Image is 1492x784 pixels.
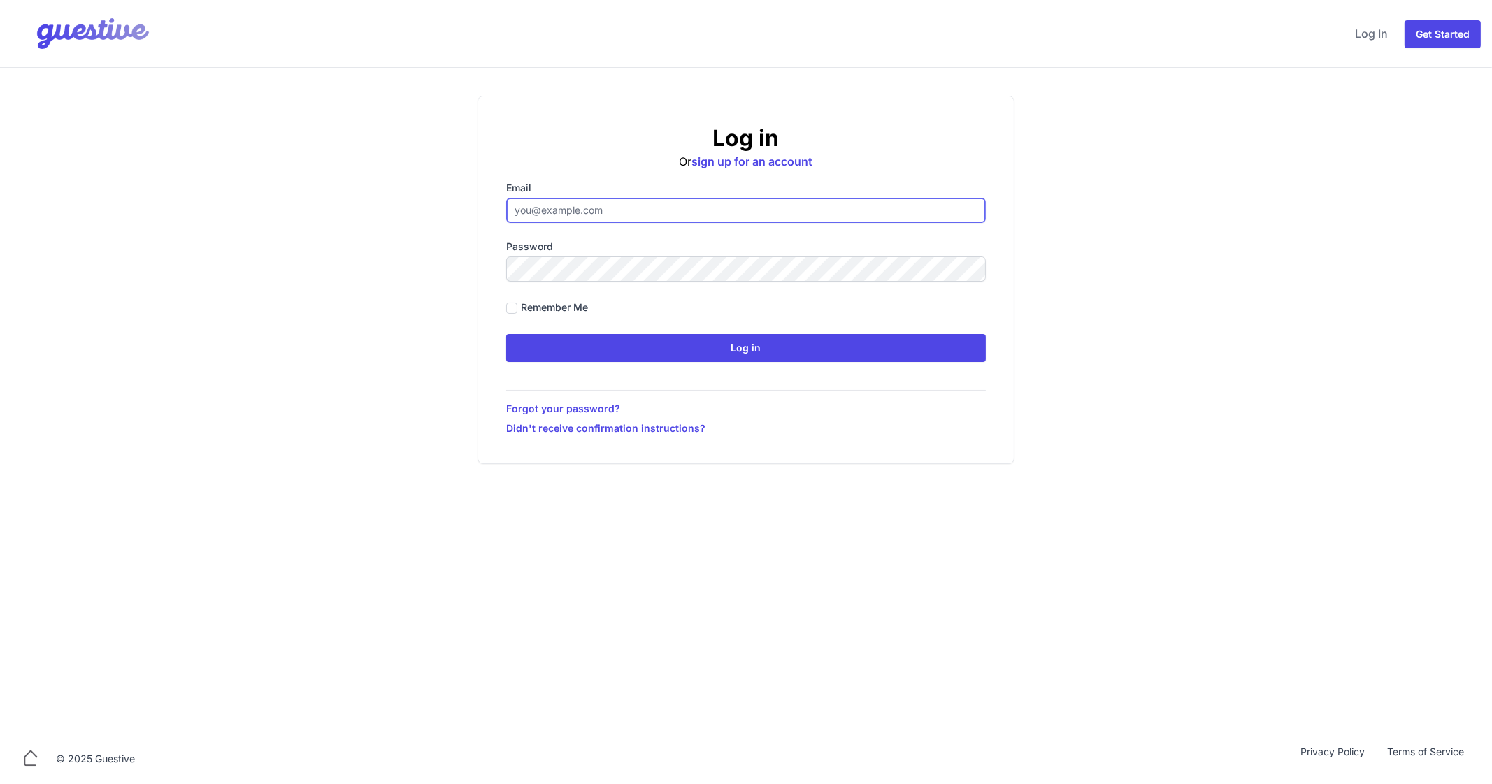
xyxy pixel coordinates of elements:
[1376,745,1475,773] a: Terms of Service
[1405,20,1481,48] a: Get Started
[506,124,986,170] div: Or
[506,402,986,416] a: Forgot your password?
[506,181,986,195] label: Email
[521,300,588,314] label: Remember me
[692,154,813,168] a: sign up for an account
[506,334,986,362] input: Log in
[56,752,135,766] div: © 2025 Guestive
[506,421,986,435] a: Didn't receive confirmation instructions?
[11,6,152,61] img: Your Company
[506,124,986,152] h2: Log in
[1349,17,1393,50] a: Log In
[506,198,986,223] input: you@example.com
[506,240,986,254] label: Password
[1289,745,1376,773] a: Privacy Policy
